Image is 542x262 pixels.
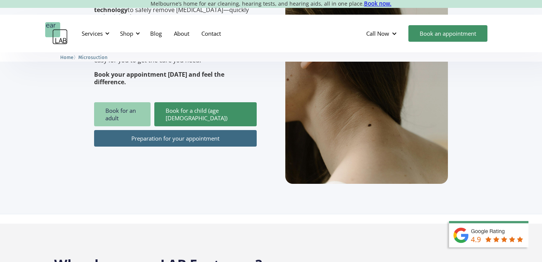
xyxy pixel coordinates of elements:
[154,102,257,126] a: Book for a child (age [DEMOGRAPHIC_DATA])
[195,23,227,44] a: Contact
[168,23,195,44] a: About
[94,102,151,126] a: Book for an adult
[94,130,257,147] a: Preparation for your appointment
[144,23,168,44] a: Blog
[60,53,73,61] a: Home
[78,55,108,60] span: Microsuction
[116,22,142,45] div: Shop
[408,25,487,42] a: Book an appointment
[60,55,73,60] span: Home
[366,30,389,37] div: Call Now
[60,53,78,61] li: 〉
[78,53,108,61] a: Microsuction
[120,30,133,37] div: Shop
[360,22,405,45] div: Call Now
[82,30,103,37] div: Services
[94,70,224,86] strong: Book your appointment [DATE] and feel the difference.
[45,22,68,45] a: home
[77,22,112,45] div: Services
